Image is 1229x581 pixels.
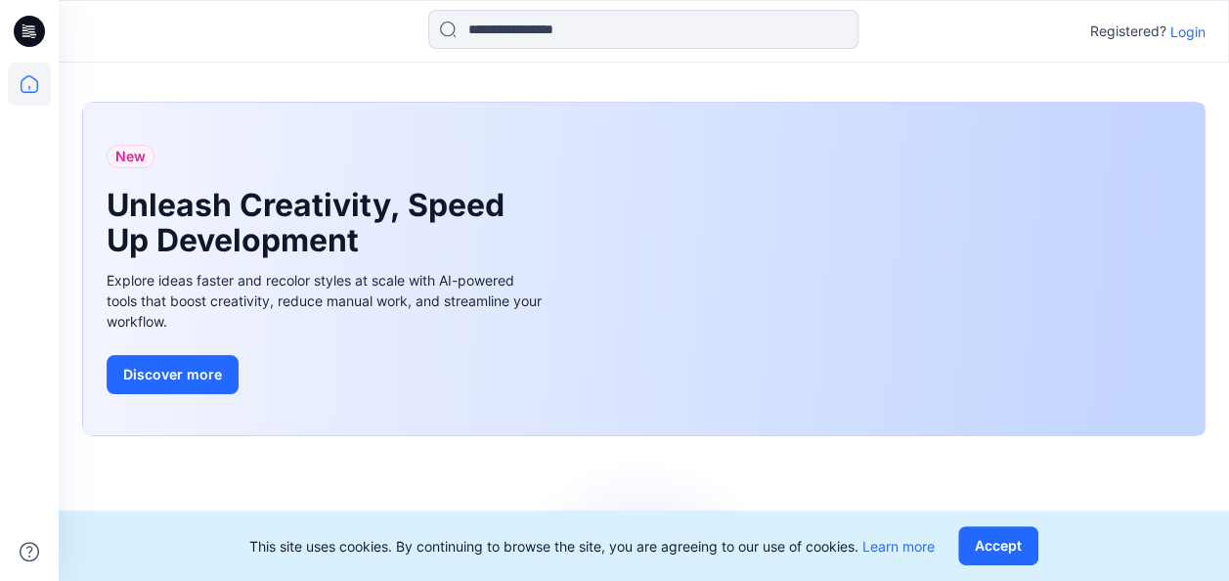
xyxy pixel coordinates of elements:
p: Registered? [1090,20,1166,43]
button: Discover more [107,355,239,394]
span: New [115,145,146,168]
a: Discover more [107,355,547,394]
a: Learn more [862,538,935,555]
div: Explore ideas faster and recolor styles at scale with AI-powered tools that boost creativity, red... [107,270,547,332]
button: Accept [958,526,1038,565]
p: Login [1170,22,1206,42]
p: This site uses cookies. By continuing to browse the site, you are agreeing to our use of cookies. [249,536,935,557]
h1: Unleash Creativity, Speed Up Development [107,188,517,258]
